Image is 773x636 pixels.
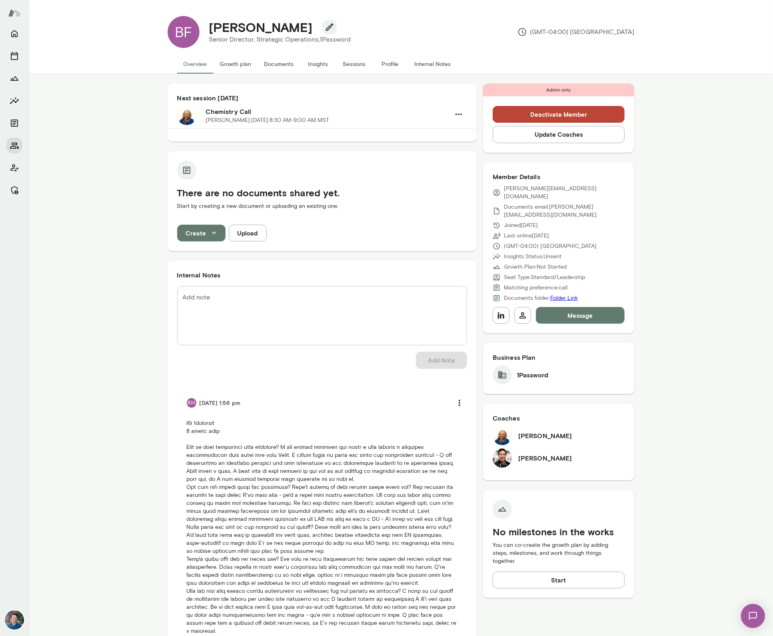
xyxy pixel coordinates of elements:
p: Seat Type: Standard/Leadership [504,273,585,281]
div: BF [168,16,200,48]
button: Client app [6,160,22,176]
button: Manage [6,182,22,198]
button: Documents [258,54,300,74]
div: KH [187,398,196,408]
h6: Business Plan [493,353,625,362]
img: Cathy Wright [493,426,512,445]
button: Growth Plan [6,70,22,86]
p: Last online [DATE] [504,232,549,240]
h6: Coaches [493,413,625,423]
h6: [PERSON_NAME] [518,431,572,441]
h6: [PERSON_NAME] [518,453,572,463]
button: Message [536,307,625,324]
button: more [451,395,468,411]
h6: Next session [DATE] [177,93,467,103]
img: Alex Yu [5,610,24,630]
button: Upload [229,225,267,241]
p: Documents email: [PERSON_NAME][EMAIL_ADDRESS][DOMAIN_NAME] [504,203,625,219]
h6: Member Details [493,172,625,181]
img: Mento [8,5,21,20]
button: Update Coaches [493,126,625,143]
p: (GMT-04:00) [GEOGRAPHIC_DATA] [504,242,597,250]
p: Start by creating a new document or uploading an existing one. [177,202,467,210]
h4: [PERSON_NAME] [209,20,313,35]
button: Overview [177,54,214,74]
p: Growth Plan: Not Started [504,263,567,271]
p: [PERSON_NAME] · [DATE] · 8:30 AM-9:00 AM MST [206,116,330,124]
h6: Chemistry Call [206,107,450,116]
div: Admin only [483,84,635,96]
p: You can co-create the growth plan by adding steps, milestones, and work through things together. [493,541,625,565]
button: Start [493,572,625,588]
button: Deactivate Member [493,106,625,123]
h5: There are no documents shared yet. [177,186,467,199]
button: Sessions [336,54,372,74]
button: Profile [372,54,408,74]
button: Create [177,225,226,241]
p: (GMT-04:00) [GEOGRAPHIC_DATA] [517,27,635,37]
p: Insights Status: Unsent [504,253,561,261]
button: Home [6,26,22,42]
img: Albert Villarde [493,449,512,468]
button: Insights [300,54,336,74]
button: Members [6,138,22,154]
p: Joined [DATE] [504,221,538,229]
button: Internal Notes [408,54,457,74]
button: Insights [6,93,22,109]
p: Documents folder: [504,294,578,302]
h6: 1Password [517,370,548,380]
h5: No milestones in the works [493,525,625,538]
p: Senior Director, Strategic Operations, 1Password [209,35,351,44]
h6: [DATE] 1:56 pm [200,399,240,407]
a: Folder Link [550,295,578,301]
h6: Internal Notes [177,270,467,280]
button: Documents [6,115,22,131]
p: [PERSON_NAME][EMAIL_ADDRESS][DOMAIN_NAME] [504,185,625,201]
button: Growth plan [214,54,258,74]
button: Sessions [6,48,22,64]
p: Matching preference: call [504,284,567,292]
